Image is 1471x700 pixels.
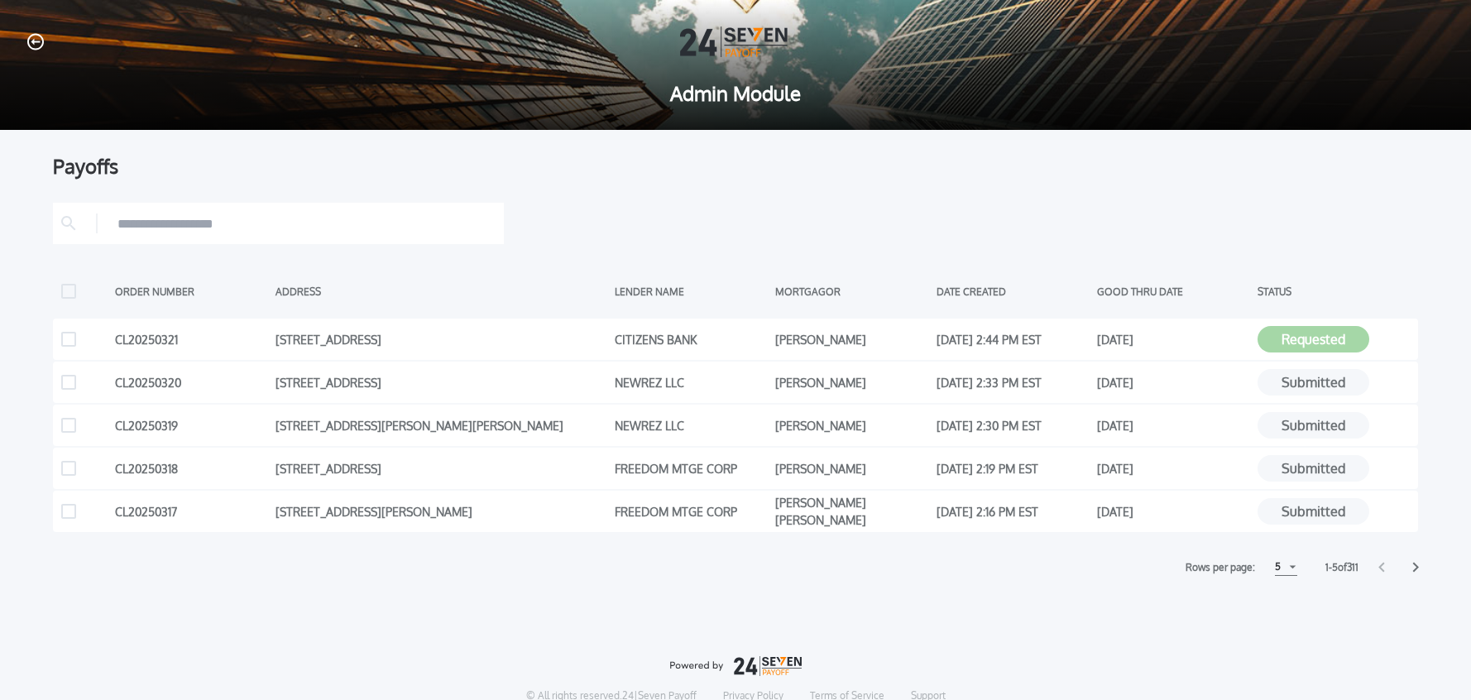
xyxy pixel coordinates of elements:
div: [DATE] 2:44 PM EST [937,327,1089,352]
div: LENDER NAME [615,279,767,304]
div: CL20250318 [115,456,267,481]
div: [STREET_ADDRESS] [276,327,606,352]
div: [DATE] [1097,456,1249,481]
div: Payoffs [53,156,1418,176]
div: FREEDOM MTGE CORP [615,499,767,524]
div: [PERSON_NAME] [PERSON_NAME] [775,499,927,524]
div: [DATE] [1097,499,1249,524]
span: Admin Module [26,84,1445,103]
div: MORTGAGOR [775,279,927,304]
div: GOOD THRU DATE [1097,279,1249,304]
button: Submitted [1258,412,1369,439]
div: CL20250317 [115,499,267,524]
div: [PERSON_NAME] [775,413,927,438]
button: Submitted [1258,455,1369,482]
div: FREEDOM MTGE CORP [615,456,767,481]
div: [PERSON_NAME] [775,327,927,352]
img: Logo [680,26,791,57]
div: DATE CREATED [937,279,1089,304]
button: Requested [1258,326,1369,352]
img: logo [669,656,802,676]
div: [STREET_ADDRESS][PERSON_NAME] [276,499,606,524]
div: [DATE] 2:33 PM EST [937,370,1089,395]
div: [PERSON_NAME] [775,370,927,395]
div: ADDRESS [276,279,606,304]
div: STATUS [1258,279,1410,304]
div: [DATE] 2:16 PM EST [937,499,1089,524]
div: CL20250320 [115,370,267,395]
div: CL20250321 [115,327,267,352]
div: [STREET_ADDRESS] [276,456,606,481]
button: Submitted [1258,369,1369,396]
div: ORDER NUMBER [115,279,267,304]
div: CITIZENS BANK [615,327,767,352]
label: Rows per page: [1186,559,1255,576]
div: [STREET_ADDRESS] [276,370,606,395]
div: [PERSON_NAME] [775,456,927,481]
button: 5 [1275,559,1297,576]
button: Submitted [1258,498,1369,525]
div: [DATE] 2:30 PM EST [937,413,1089,438]
div: 5 [1275,557,1281,577]
div: CL20250319 [115,413,267,438]
div: NEWREZ LLC [615,413,767,438]
div: [DATE] [1097,413,1249,438]
div: [DATE] 2:19 PM EST [937,456,1089,481]
div: [STREET_ADDRESS][PERSON_NAME][PERSON_NAME] [276,413,606,438]
label: 1 - 5 of 311 [1325,559,1358,576]
div: NEWREZ LLC [615,370,767,395]
div: [DATE] [1097,327,1249,352]
div: [DATE] [1097,370,1249,395]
